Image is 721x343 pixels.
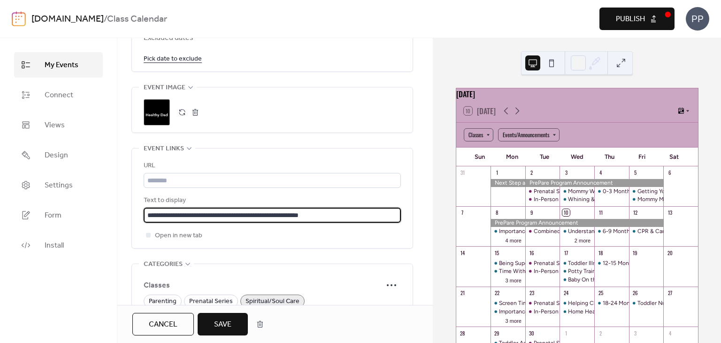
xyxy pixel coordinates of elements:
[534,195,598,203] div: In-Person Prenatal Series
[144,160,399,171] div: URL
[603,299,706,307] div: 18-24 Month & 24-36 Month Milestones
[528,249,535,256] div: 16
[562,249,569,256] div: 17
[144,259,183,270] span: Categories
[568,195,620,203] div: Whining & Tantrums
[12,11,26,26] img: logo
[594,187,629,195] div: 0-3 Month & 3-6 Month Infant Expectations
[658,148,690,166] div: Sat
[534,187,572,195] div: Prenatal Series
[459,249,466,256] div: 14
[528,169,535,176] div: 2
[104,10,107,28] b: /
[144,280,382,291] span: Classes
[459,209,466,216] div: 7
[491,179,525,187] div: Next Step and Little Steps Closed
[534,259,572,267] div: Prenatal Series
[525,267,560,275] div: In-Person Prenatal Series
[144,195,399,206] div: Text to display
[534,227,648,235] div: Combined Prenatal Series – Labor & Delivery
[666,289,673,296] div: 27
[491,259,525,267] div: Being Super Mom & Credit Scores: the Good, the Bad, the Ugly
[632,249,639,256] div: 19
[560,227,594,235] div: Understanding Your Infant & Infant Accidents
[632,169,639,176] div: 5
[149,296,176,307] span: Parenting
[562,289,569,296] div: 24
[496,148,529,166] div: Mon
[493,329,500,336] div: 29
[528,209,535,216] div: 9
[629,299,664,307] div: Toddler Nutrition & Toddler Play
[499,259,660,267] div: Being Super Mom & Credit Scores: the Good, the Bad, the Ugly
[597,169,604,176] div: 4
[626,148,658,166] div: Fri
[491,308,525,316] div: Importance of Bonding & Infant Expectations
[525,227,560,235] div: Combined Prenatal Series – Labor & Delivery
[499,299,596,307] div: Screen Time and You & Toddler Safety
[155,230,202,242] span: Open in new tab
[464,148,496,166] div: Sun
[198,313,248,335] button: Save
[493,289,500,296] div: 22
[499,227,632,235] div: Importance of Words & Credit Cards: Friend or Foe?
[562,329,569,336] div: 1
[144,143,184,155] span: Event links
[603,259,703,267] div: 12-15 Month & 15-18 Month Milestones
[637,227,695,235] div: CPR & Car Seat Safety
[561,148,593,166] div: Wed
[14,112,103,138] a: Views
[528,289,535,296] div: 23
[245,296,299,307] span: Spiritual/Soul Care
[214,319,231,330] span: Save
[666,249,673,256] div: 20
[560,267,594,275] div: Potty Training & Fighting the Impulse to Spend
[491,219,663,227] div: PrePare Program Announcement
[459,289,466,296] div: 21
[568,276,673,284] div: Baby On the Move & Staying Out of Debt
[525,259,560,267] div: Prenatal Series
[14,52,103,78] a: My Events
[493,169,500,176] div: 1
[562,209,569,216] div: 10
[459,169,466,176] div: 31
[144,82,185,94] span: Event image
[14,142,103,168] a: Design
[666,209,673,216] div: 13
[132,313,194,335] button: Cancel
[597,289,604,296] div: 25
[459,329,466,336] div: 28
[629,187,664,195] div: Getting Your Baby to Sleep & Crying
[568,267,689,275] div: Potty Training & Fighting the Impulse to Spend
[568,187,654,195] div: Mommy Work & Quality Childcare
[528,329,535,336] div: 30
[603,187,716,195] div: 0-3 Month & 3-6 Month Infant Expectations
[499,308,614,316] div: Importance of Bonding & Infant Expectations
[562,169,569,176] div: 3
[525,308,560,316] div: In-Person Prenatal Series
[534,267,598,275] div: In-Person Prenatal Series
[632,209,639,216] div: 12
[599,8,675,30] button: Publish
[14,172,103,198] a: Settings
[189,296,233,307] span: Prenatal Series
[491,299,525,307] div: Screen Time and You & Toddler Safety
[493,209,500,216] div: 8
[144,54,202,65] span: Pick date to exclude
[632,289,639,296] div: 26
[568,308,660,316] div: Home Health & Anger Management
[629,227,664,235] div: CPR & Car Seat Safety
[45,210,61,221] span: Form
[14,82,103,108] a: Connect
[597,209,604,216] div: 11
[594,259,629,267] div: 12-15 Month & 15-18 Month Milestones
[593,148,626,166] div: Thu
[525,195,560,203] div: In-Person Prenatal Series
[14,233,103,258] a: Install
[45,120,65,131] span: Views
[560,308,594,316] div: Home Health & Anger Management
[45,180,73,191] span: Settings
[637,299,719,307] div: Toddler Nutrition & Toddler Play
[560,299,594,307] div: Helping Children Process Change & Siblings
